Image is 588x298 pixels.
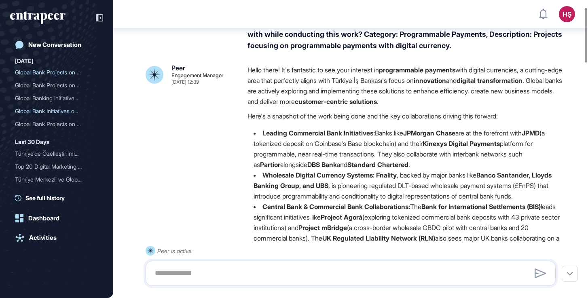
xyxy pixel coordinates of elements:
[15,147,92,160] div: Türkiye'de Özelleştirilmi...
[10,210,103,226] a: Dashboard
[15,118,92,131] div: Global Bank Projects on T...
[414,76,446,85] strong: innovation
[29,234,57,241] div: Activities
[171,73,224,78] div: Engagement Manager
[157,246,192,256] div: Peer is active
[247,5,562,52] div: Taking into account the category and description I'll provide, could you list the work done by ba...
[15,92,98,105] div: Global Banking Initiatives on User Sovereign Identity and Digital Currency
[247,65,562,107] p: Hello there! It's fantastic to see your interest in with digital currencies, a cutting-edge area ...
[15,147,98,160] div: Türkiye'de Özelleştirilmiş AI Görsel İşleme Çözümleri Geliştiren Şirketler
[247,170,562,201] li: , backed by major banks like , is pioneering regulated DLT-based wholesale payment systems (£FnPS...
[171,80,199,85] div: [DATE] 12:39
[247,201,562,254] li: The leads significant initiatives like (exploring tokenized commercial bank deposits with 43 priv...
[298,224,347,232] strong: Project mBridge
[15,173,98,186] div: Türkiye Merkezli ve Global Hizmet Veren Ürün Kullanım Analizi Firmaları
[295,97,377,106] strong: customer-centric solutions
[262,129,375,137] strong: Leading Commercial Bank Initiatives:
[423,139,500,148] strong: Kinexys Digital Payments
[321,213,362,221] strong: Project Agorá
[262,171,374,179] strong: Wholesale Digital Currency Systems:
[10,11,66,24] div: entrapeer-logo
[15,105,92,118] div: Global Bank Initiatives o...
[15,92,92,105] div: Global Banking Initiative...
[15,79,92,92] div: Global Bank Projects on D...
[28,215,59,222] div: Dashboard
[457,76,522,85] strong: digital transformation
[28,41,81,49] div: New Conversation
[322,234,435,242] strong: UK Regulated Liability Network (RLN)
[25,194,65,202] span: See full history
[15,194,103,202] a: See full history
[15,79,98,92] div: Global Bank Projects on Digital Currency Interoperability with E-Commerce and Payment Systems
[15,66,98,79] div: Global Bank Projects on Machine-to-Machine Payments Using Digital Currencies
[15,160,98,173] div: Top 20 Digital Marketing Solutions Worldwide
[307,161,337,169] strong: DBS Bank
[260,161,280,169] strong: Partior
[15,173,92,186] div: Türkiye Merkezli ve Globa...
[247,111,562,121] p: Here's a snapshot of the work being done and the key collaborations driving this forward:
[10,37,103,53] a: New Conversation
[403,129,455,137] strong: JPMorgan Chase
[247,128,562,170] li: Banks like are at the forefront with (a tokenized deposit on Coinbase's Base blockchain) and thei...
[15,137,49,147] div: Last 30 Days
[262,203,410,211] strong: Central Bank & Commercial Bank Collaborations:
[379,66,455,74] strong: programmable payments
[15,118,98,131] div: Global Bank Projects on Tokenization and Digital Currencies: Collaborations and Initiatives
[171,65,185,71] div: Peer
[15,56,34,66] div: [DATE]
[15,160,92,173] div: Top 20 Digital Marketing ...
[421,203,541,211] strong: Bank for International Settlements (BIS)
[15,66,92,79] div: Global Bank Projects on M...
[10,230,103,246] a: Activities
[347,161,408,169] strong: Standard Chartered
[15,105,98,118] div: Global Bank Initiatives on Programmable Payments Using Digital Currencies
[522,129,539,137] strong: JPMD
[559,6,575,22] button: HŞ
[376,171,397,179] strong: Fnality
